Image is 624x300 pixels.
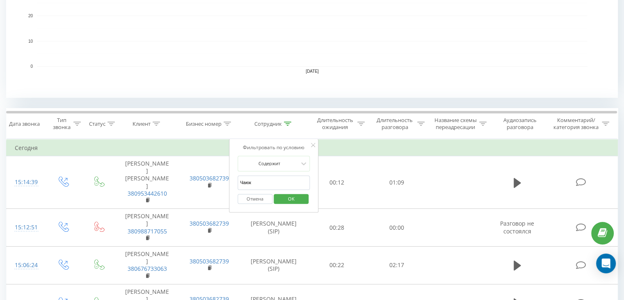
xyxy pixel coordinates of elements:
[596,254,616,273] div: Open Intercom Messenger
[28,39,33,44] text: 10
[238,143,310,152] div: Фильтровать по условию
[238,194,272,204] button: Отмена
[186,120,222,127] div: Бизнес номер
[116,246,178,284] td: [PERSON_NAME]
[367,209,426,247] td: 00:00
[280,192,303,205] span: OK
[52,117,71,131] div: Тип звонка
[496,117,544,131] div: Аудиозапись разговора
[128,227,167,235] a: 380988717055
[274,194,309,204] button: OK
[15,219,37,235] div: 15:12:51
[133,120,151,127] div: Клиент
[434,117,477,131] div: Название схемы переадресации
[367,246,426,284] td: 02:17
[315,117,356,131] div: Длительность ожидания
[190,257,229,265] a: 380503682739
[190,219,229,227] a: 380503682739
[116,209,178,247] td: [PERSON_NAME]
[254,120,282,127] div: Сотрудник
[500,219,534,235] span: Разговор не состоялся
[552,117,600,131] div: Комментарий/категория звонка
[190,174,229,182] a: 380503682739
[9,120,40,127] div: Дата звонка
[15,257,37,273] div: 15:06:24
[240,246,307,284] td: [PERSON_NAME] (SIP)
[238,175,310,190] input: Введите значение
[128,189,167,197] a: 380953442610
[307,156,367,209] td: 00:12
[7,140,618,156] td: Сегодня
[128,265,167,272] a: 380676733063
[89,120,105,127] div: Статус
[240,209,307,247] td: [PERSON_NAME] (SIP)
[374,117,415,131] div: Длительность разговора
[30,64,33,69] text: 0
[116,156,178,209] td: [PERSON_NAME] [PERSON_NAME]
[15,174,37,190] div: 15:14:39
[307,246,367,284] td: 00:22
[367,156,426,209] td: 01:09
[28,14,33,18] text: 20
[306,69,319,74] text: [DATE]
[307,209,367,247] td: 00:28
